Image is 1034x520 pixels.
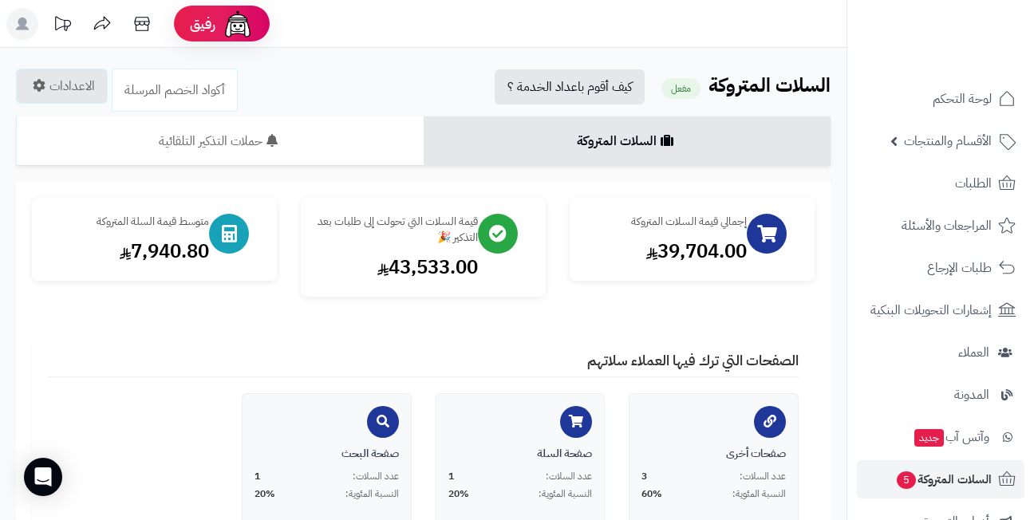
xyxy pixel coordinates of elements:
[708,71,831,100] b: السلات المتروكة
[48,214,209,230] div: متوسط قيمة السلة المتروكة
[255,446,399,462] div: صفحة البحث
[24,458,62,496] div: Open Intercom Messenger
[902,215,992,237] span: المراجعات والأسئلة
[448,487,469,501] span: 20%
[317,214,478,246] div: قيمة السلات التي تحولت إلى طلبات بعد التذكير 🎉
[448,446,593,462] div: صفحة السلة
[933,88,992,110] span: لوحة التحكم
[16,116,424,166] a: حملات التذكير التلقائية
[897,471,916,489] span: 5
[857,376,1024,414] a: المدونة
[546,470,592,483] span: عدد السلات:
[661,78,701,99] small: مفعل
[353,470,399,483] span: عدد السلات:
[255,470,260,483] span: 1
[190,14,215,33] span: رفيق
[857,291,1024,329] a: إشعارات التحويلات البنكية
[112,69,238,112] a: أكواد الخصم المرسلة
[16,69,108,104] a: الاعدادات
[732,487,786,501] span: النسبة المئوية:
[317,254,478,281] div: 43,533.00
[857,418,1024,456] a: وآتس آبجديد
[857,207,1024,245] a: المراجعات والأسئلة
[927,257,992,279] span: طلبات الإرجاع
[913,426,989,448] span: وآتس آب
[925,42,1019,76] img: logo-2.png
[48,238,209,265] div: 7,940.80
[448,470,454,483] span: 1
[424,116,831,166] a: السلات المتروكة
[857,460,1024,498] a: السلات المتروكة5
[255,487,275,501] span: 20%
[914,429,944,447] span: جديد
[857,333,1024,372] a: العملاء
[870,299,992,321] span: إشعارات التحويلات البنكية
[222,8,254,40] img: ai-face.png
[895,468,992,490] span: السلات المتروكة
[641,446,786,462] div: صفحات أخرى
[539,487,592,501] span: النسبة المئوية:
[586,214,747,230] div: إجمالي قيمة السلات المتروكة
[857,80,1024,118] a: لوحة التحكم
[954,384,989,406] span: المدونة
[958,341,989,364] span: العملاء
[857,249,1024,287] a: طلبات الإرجاع
[345,487,399,501] span: النسبة المئوية:
[857,164,1024,203] a: الطلبات
[955,172,992,195] span: الطلبات
[641,487,662,501] span: 60%
[904,130,992,152] span: الأقسام والمنتجات
[641,470,647,483] span: 3
[740,470,786,483] span: عدد السلات:
[586,238,747,265] div: 39,704.00
[48,353,799,377] h4: الصفحات التي ترك فيها العملاء سلاتهم
[495,69,645,104] a: كيف أقوم باعداد الخدمة ؟
[42,8,82,44] a: تحديثات المنصة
